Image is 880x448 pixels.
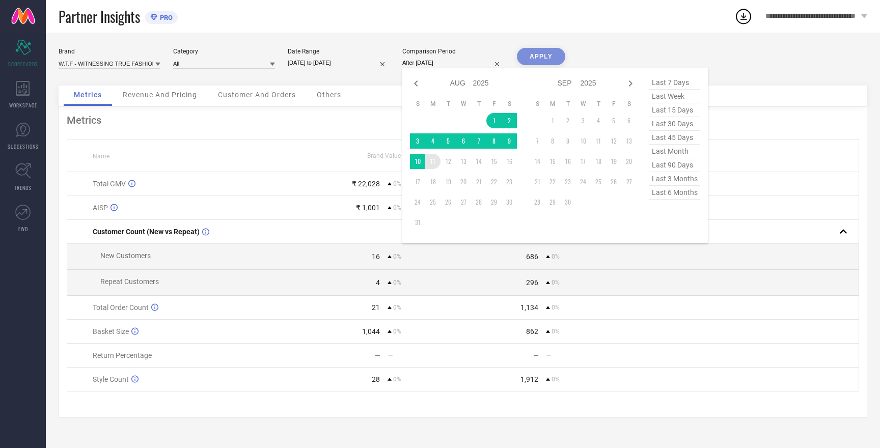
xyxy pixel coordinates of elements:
td: Sun Aug 17 2025 [410,174,425,189]
th: Tuesday [441,100,456,108]
span: last 3 months [649,172,700,186]
td: Sun Aug 03 2025 [410,133,425,149]
div: Previous month [410,77,422,90]
td: Fri Sep 05 2025 [606,113,621,128]
span: 0% [552,328,560,335]
td: Tue Sep 23 2025 [560,174,575,189]
span: last month [649,145,700,158]
span: 0% [393,253,401,260]
span: Revenue And Pricing [123,91,197,99]
div: 1,134 [520,303,538,312]
td: Tue Aug 05 2025 [441,133,456,149]
td: Tue Sep 02 2025 [560,113,575,128]
td: Fri Sep 19 2025 [606,154,621,169]
span: New Customers [100,251,151,260]
td: Wed Sep 03 2025 [575,113,591,128]
td: Thu Sep 04 2025 [591,113,606,128]
td: Mon Aug 25 2025 [425,194,441,210]
th: Thursday [591,100,606,108]
span: Basket Size [93,327,129,335]
th: Friday [606,100,621,108]
div: 4 [376,278,380,287]
span: 0% [393,279,401,286]
td: Fri Aug 08 2025 [486,133,502,149]
td: Fri Aug 29 2025 [486,194,502,210]
td: Sat Aug 09 2025 [502,133,517,149]
span: SCORECARDS [8,60,38,68]
td: Sun Aug 31 2025 [410,215,425,230]
span: Return Percentage [93,351,152,359]
td: Sat Sep 06 2025 [621,113,637,128]
div: ₹ 22,028 [352,180,380,188]
td: Wed Aug 20 2025 [456,174,471,189]
th: Thursday [471,100,486,108]
th: Saturday [621,100,637,108]
span: 0% [552,376,560,383]
th: Wednesday [456,100,471,108]
span: TRENDS [14,184,32,191]
td: Thu Aug 21 2025 [471,174,486,189]
td: Fri Sep 12 2025 [606,133,621,149]
td: Fri Aug 01 2025 [486,113,502,128]
span: Metrics [74,91,102,99]
span: Total Order Count [93,303,149,312]
td: Sat Aug 30 2025 [502,194,517,210]
td: Sun Aug 24 2025 [410,194,425,210]
th: Sunday [530,100,545,108]
div: — [546,352,621,359]
div: Metrics [67,114,859,126]
td: Thu Sep 18 2025 [591,154,606,169]
div: Brand [59,48,160,55]
td: Fri Aug 15 2025 [486,154,502,169]
td: Mon Aug 18 2025 [425,174,441,189]
div: 21 [372,303,380,312]
td: Thu Sep 25 2025 [591,174,606,189]
span: Total GMV [93,180,126,188]
span: Style Count [93,375,129,383]
span: last 6 months [649,186,700,200]
td: Wed Sep 17 2025 [575,154,591,169]
td: Tue Sep 30 2025 [560,194,575,210]
div: Category [173,48,275,55]
td: Thu Aug 28 2025 [471,194,486,210]
td: Sun Sep 07 2025 [530,133,545,149]
td: Mon Aug 04 2025 [425,133,441,149]
div: — [388,352,462,359]
div: Open download list [734,7,753,25]
td: Sat Sep 20 2025 [621,154,637,169]
td: Tue Sep 16 2025 [560,154,575,169]
div: ₹ 1,001 [356,204,380,212]
td: Tue Aug 12 2025 [441,154,456,169]
span: last 90 days [649,158,700,172]
span: WORKSPACE [9,101,37,109]
td: Thu Sep 11 2025 [591,133,606,149]
th: Friday [486,100,502,108]
td: Mon Sep 22 2025 [545,174,560,189]
span: AISP [93,204,108,212]
span: 0% [393,304,401,311]
span: last 45 days [649,131,700,145]
div: Next month [624,77,637,90]
td: Fri Sep 26 2025 [606,174,621,189]
div: 1,044 [362,327,380,335]
div: 28 [372,375,380,383]
td: Sat Aug 02 2025 [502,113,517,128]
td: Wed Sep 24 2025 [575,174,591,189]
span: Brand Value [367,152,401,159]
td: Wed Sep 10 2025 [575,133,591,149]
td: Mon Aug 11 2025 [425,154,441,169]
input: Select date range [288,58,390,68]
div: Comparison Period [402,48,504,55]
td: Wed Aug 13 2025 [456,154,471,169]
div: 296 [526,278,538,287]
span: last week [649,90,700,103]
td: Sat Sep 13 2025 [621,133,637,149]
td: Tue Aug 26 2025 [441,194,456,210]
td: Thu Aug 14 2025 [471,154,486,169]
span: Customer And Orders [218,91,296,99]
td: Fri Aug 22 2025 [486,174,502,189]
td: Sun Sep 28 2025 [530,194,545,210]
span: last 30 days [649,117,700,131]
td: Mon Sep 08 2025 [545,133,560,149]
td: Sat Sep 27 2025 [621,174,637,189]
